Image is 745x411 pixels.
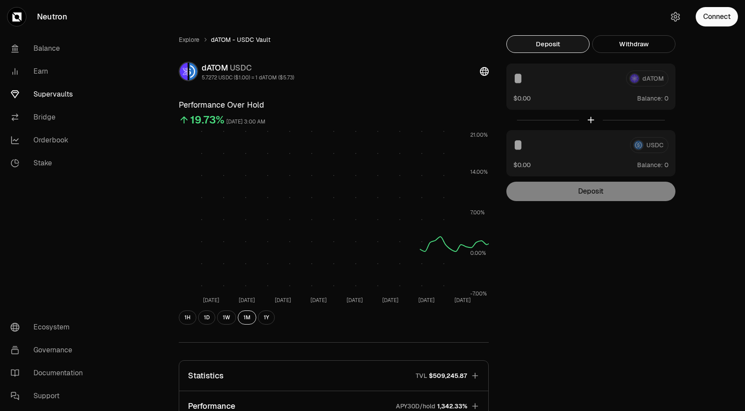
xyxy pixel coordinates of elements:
[230,63,252,73] span: USDC
[179,35,199,44] a: Explore
[179,35,489,44] nav: breadcrumb
[416,371,427,380] p: TVL
[190,113,225,127] div: 19.73%
[429,371,467,380] span: $509,245.87
[179,99,489,111] h3: Performance Over Hold
[4,152,95,175] a: Stake
[179,361,488,391] button: StatisticsTVL$509,245.87
[637,161,663,169] span: Balance:
[217,310,236,325] button: 1W
[203,297,219,304] tspan: [DATE]
[188,370,224,382] p: Statistics
[258,310,275,325] button: 1Y
[470,131,488,138] tspan: 21.00%
[4,37,95,60] a: Balance
[198,310,215,325] button: 1D
[4,339,95,362] a: Governance
[202,74,294,81] div: 5.7272 USDC ($1.00) = 1 dATOM ($5.73)
[470,168,488,176] tspan: 14.00%
[180,63,188,80] img: dATOM Logo
[470,290,487,297] tspan: -7.00%
[202,62,294,74] div: dATOM
[239,297,255,304] tspan: [DATE]
[179,310,196,325] button: 1H
[189,63,197,80] img: USDC Logo
[226,117,266,127] div: [DATE] 3:00 AM
[4,316,95,339] a: Ecosystem
[470,209,485,216] tspan: 7.00%
[637,94,663,103] span: Balance:
[238,310,256,325] button: 1M
[4,83,95,106] a: Supervaults
[211,35,270,44] span: dATOM - USDC Vault
[396,402,435,411] p: APY30D/hold
[4,385,95,407] a: Support
[506,35,590,53] button: Deposit
[513,93,531,103] button: $0.00
[347,297,363,304] tspan: [DATE]
[513,160,531,169] button: $0.00
[4,106,95,129] a: Bridge
[696,7,738,26] button: Connect
[4,60,95,83] a: Earn
[454,297,471,304] tspan: [DATE]
[310,297,327,304] tspan: [DATE]
[382,297,398,304] tspan: [DATE]
[592,35,675,53] button: Withdraw
[437,402,467,411] span: 1,342.33%
[4,362,95,385] a: Documentation
[4,129,95,152] a: Orderbook
[470,250,486,257] tspan: 0.00%
[275,297,291,304] tspan: [DATE]
[418,297,435,304] tspan: [DATE]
